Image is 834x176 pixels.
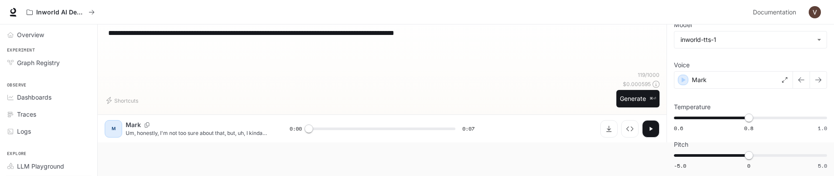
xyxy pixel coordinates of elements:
[674,22,692,28] p: Model
[674,62,690,68] p: Voice
[462,124,475,133] span: 0:07
[126,129,269,137] p: Um, honestly, I'm not too sure about that, but, uh, I kinda remember hearing something about it o...
[3,90,94,105] a: Dashboards
[674,124,683,132] span: 0.6
[3,107,94,122] a: Traces
[126,121,141,129] p: Mark
[638,71,660,79] p: 119 / 1000
[621,120,639,138] button: Inspect
[649,96,656,101] p: ⌘⏎
[809,6,821,18] img: User avatar
[17,58,60,67] span: Graph Registry
[674,31,827,48] div: inworld-tts-1
[600,120,618,138] button: Download audio
[692,76,707,84] p: Mark
[818,162,827,169] span: 5.0
[3,55,94,70] a: Graph Registry
[818,124,827,132] span: 1.0
[290,124,302,133] span: 0:00
[616,90,660,108] button: Generate⌘⏎
[3,124,94,139] a: Logs
[17,110,36,119] span: Traces
[674,141,688,148] p: Pitch
[806,3,824,21] button: User avatar
[17,30,44,39] span: Overview
[23,3,99,21] button: All workspaces
[17,127,31,136] span: Logs
[106,122,120,136] div: M
[141,122,153,128] button: Copy Voice ID
[747,162,750,169] span: 0
[744,124,753,132] span: 0.8
[17,93,51,102] span: Dashboards
[105,93,142,107] button: Shortcuts
[674,104,711,110] p: Temperature
[753,7,796,18] span: Documentation
[680,35,813,44] div: inworld-tts-1
[749,3,803,21] a: Documentation
[674,162,686,169] span: -5.0
[3,27,94,42] a: Overview
[36,9,85,16] p: Inworld AI Demos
